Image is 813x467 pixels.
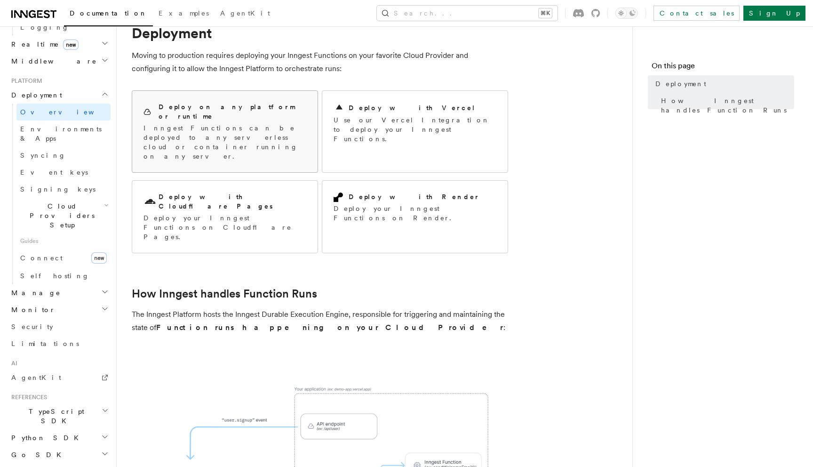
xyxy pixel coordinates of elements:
a: Sign Up [743,6,805,21]
a: Limitations [8,335,111,352]
span: How Inngest handles Function Runs [661,96,794,115]
button: Cloud Providers Setup [16,198,111,233]
span: Monitor [8,305,56,314]
h1: Deployment [132,24,508,41]
p: The Inngest Platform hosts the Inngest Durable Execution Engine, responsible for triggering and m... [132,308,508,334]
button: Python SDK [8,429,111,446]
span: Environments & Apps [20,125,102,142]
span: Signing keys [20,185,96,193]
a: AgentKit [8,369,111,386]
a: How Inngest handles Function Runs [132,287,317,300]
button: Middleware [8,53,111,70]
a: Logging [16,19,111,36]
a: Connectnew [16,249,111,267]
span: References [8,394,47,401]
h2: Deploy with Render [349,192,480,201]
a: Documentation [64,3,153,26]
span: Python SDK [8,433,84,443]
span: Middleware [8,56,97,66]
button: Deployment [8,87,111,104]
a: Event keys [16,164,111,181]
span: Guides [16,233,111,249]
a: Overview [16,104,111,121]
p: Deploy your Inngest Functions on Render. [334,204,496,223]
a: Security [8,318,111,335]
span: Connect [20,254,63,262]
span: Deployment [8,90,62,100]
button: Search...⌘K [377,6,558,21]
span: Go SDK [8,450,67,459]
kbd: ⌘K [539,8,552,18]
span: AI [8,360,17,367]
p: Use our Vercel Integration to deploy your Inngest Functions. [334,115,496,144]
a: Syncing [16,147,111,164]
button: Go SDK [8,446,111,463]
span: Examples [159,9,209,17]
a: Deploy with RenderDeploy your Inngest Functions on Render. [322,180,508,253]
a: Signing keys [16,181,111,198]
span: Documentation [70,9,147,17]
h2: Deploy with Cloudflare Pages [159,192,306,211]
a: Environments & Apps [16,121,111,147]
h2: Deploy with Vercel [349,103,476,113]
div: Deployment [8,104,111,284]
a: AgentKit [215,3,276,25]
button: Toggle dark mode [615,8,638,19]
span: Deployment [655,79,706,89]
a: Self hosting [16,267,111,284]
a: Deploy with Cloudflare PagesDeploy your Inngest Functions on Cloudflare Pages. [132,180,318,253]
a: Deployment [652,75,794,92]
span: AgentKit [11,374,61,381]
span: new [63,40,79,50]
span: Logging [20,24,69,31]
strong: Function runs happening on your Cloud Provider [156,323,503,332]
p: Deploy your Inngest Functions on Cloudflare Pages. [143,213,306,242]
span: Limitations [11,340,79,347]
span: Realtime [8,40,79,49]
button: TypeScript SDK [8,403,111,429]
button: Realtimenew [8,36,111,53]
a: Contact sales [654,6,740,21]
a: How Inngest handles Function Runs [657,92,794,119]
button: Manage [8,284,111,301]
span: TypeScript SDK [8,407,102,426]
span: Self hosting [20,272,89,280]
span: Overview [20,108,117,116]
span: Security [11,323,53,330]
span: new [91,252,107,264]
span: Manage [8,288,61,298]
a: Deploy with VercelUse our Vercel Integration to deploy your Inngest Functions. [322,90,508,173]
h2: Deploy on any platform or runtime [159,102,306,121]
span: Event keys [20,169,88,176]
p: Moving to production requires deploying your Inngest Functions on your favorite Cloud Provider an... [132,49,508,75]
span: AgentKit [220,9,270,17]
svg: Cloudflare [143,195,157,209]
span: Cloud Providers Setup [16,201,104,230]
p: Inngest Functions can be deployed to any serverless cloud or container running on any server. [143,123,306,161]
h4: On this page [652,60,794,75]
a: Examples [153,3,215,25]
span: Platform [8,77,42,85]
button: Monitor [8,301,111,318]
a: Deploy on any platform or runtimeInngest Functions can be deployed to any serverless cloud or con... [132,90,318,173]
span: Syncing [20,152,66,159]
